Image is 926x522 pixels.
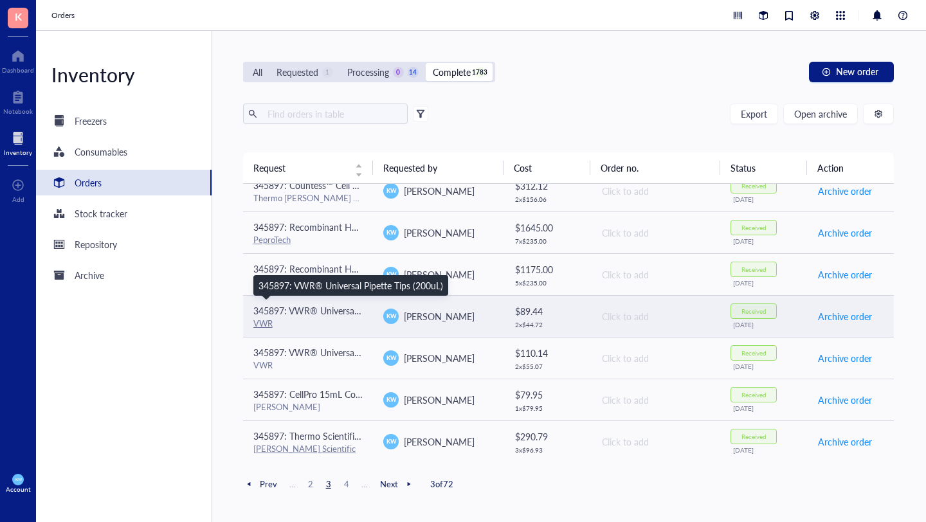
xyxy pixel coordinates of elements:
[277,65,318,79] div: Requested
[818,351,872,365] span: Archive order
[386,186,396,195] span: KW
[730,104,778,124] button: Export
[602,267,711,282] div: Click to add
[590,253,721,295] td: Click to add
[253,65,262,79] div: All
[741,307,767,315] div: Received
[386,270,396,279] span: KW
[243,152,374,183] th: Request
[433,65,471,79] div: Complete
[590,295,721,337] td: Click to add
[515,179,580,193] div: $ 312.12
[15,477,21,482] span: KW
[2,66,34,74] div: Dashboard
[515,304,580,318] div: $ 89.44
[253,388,860,401] span: 345897: CellPro 15mL Conical Tubes, Centrifuge Tubes, Polypropylene, Conical bottom w/ White Scre...
[321,478,336,490] span: 3
[253,179,452,192] span: 345897: Countess™ Cell Counting Chamber Slides
[386,437,396,446] span: KW
[741,224,767,231] div: Received
[818,309,872,323] span: Archive order
[733,279,797,287] div: [DATE]
[404,435,475,448] span: [PERSON_NAME]
[515,279,580,287] div: 5 x $ 235.00
[404,310,475,323] span: [PERSON_NAME]
[602,226,711,240] div: Click to add
[741,349,767,357] div: Received
[3,87,33,115] a: Notebook
[75,175,102,190] div: Orders
[253,317,273,329] a: VWR
[75,145,127,159] div: Consumables
[817,390,873,410] button: Archive order
[347,65,389,79] div: Processing
[243,62,495,82] div: segmented control
[602,435,711,449] div: Click to add
[590,420,721,462] td: Click to add
[386,395,396,404] span: KW
[253,161,348,175] span: Request
[393,67,404,78] div: 0
[733,237,797,245] div: [DATE]
[15,8,22,24] span: K
[12,195,24,203] div: Add
[253,233,291,246] a: PeproTech
[51,9,77,22] a: Orders
[733,195,797,203] div: [DATE]
[818,393,872,407] span: Archive order
[590,379,721,420] td: Click to add
[602,309,711,323] div: Click to add
[386,354,396,363] span: KW
[243,478,277,490] span: Prev
[253,346,574,359] span: 345897: VWR® Universal Aerosol Filter Pipet Tips, Racked, Sterile, 100 - 1000 µl
[817,264,873,285] button: Archive order
[253,192,363,204] div: Thermo [PERSON_NAME] Scientific
[741,391,767,399] div: Received
[818,184,872,198] span: Archive order
[733,404,797,412] div: [DATE]
[590,212,721,253] td: Click to add
[515,237,580,245] div: 7 x $ 235.00
[515,404,580,412] div: 1 x $ 79.95
[253,262,415,275] span: 345897: Recombinant Human PDGF-BB
[515,262,580,276] div: $ 1175.00
[817,431,873,452] button: Archive order
[741,265,767,273] div: Received
[515,388,580,402] div: $ 79.95
[253,429,518,442] span: 345897: Thermo Scientific BioLite Cell Culture Treated Flasks (T75)
[253,304,438,317] span: 345897: VWR® Universal Pipette Tips (200uL)
[339,478,354,490] span: 4
[386,228,396,237] span: KW
[404,226,475,239] span: [PERSON_NAME]
[386,312,396,321] span: KW
[836,66,878,76] span: New order
[783,104,858,124] button: Open archive
[408,67,419,78] div: 14
[259,278,443,292] div: 345897: VWR® Universal Pipette Tips (200uL)
[720,152,807,183] th: Status
[590,337,721,379] td: Click to add
[2,46,34,74] a: Dashboard
[36,231,212,257] a: Repository
[515,221,580,235] div: $ 1645.00
[75,237,117,251] div: Repository
[404,352,475,364] span: [PERSON_NAME]
[253,442,356,455] a: [PERSON_NAME] Scientific
[515,446,580,454] div: 3 x $ 96.93
[430,478,453,490] span: 3 of 72
[818,226,872,240] span: Archive order
[75,114,107,128] div: Freezers
[809,62,894,82] button: New order
[794,109,847,119] span: Open archive
[253,221,415,233] span: 345897: Recombinant Human PDGF-AA
[75,268,104,282] div: Archive
[818,435,872,449] span: Archive order
[817,222,873,243] button: Archive order
[285,478,300,490] span: ...
[4,128,32,156] a: Inventory
[262,104,403,123] input: Find orders in table
[75,206,127,221] div: Stock tracker
[807,152,894,183] th: Action
[404,393,475,406] span: [PERSON_NAME]
[515,195,580,203] div: 2 x $ 156.06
